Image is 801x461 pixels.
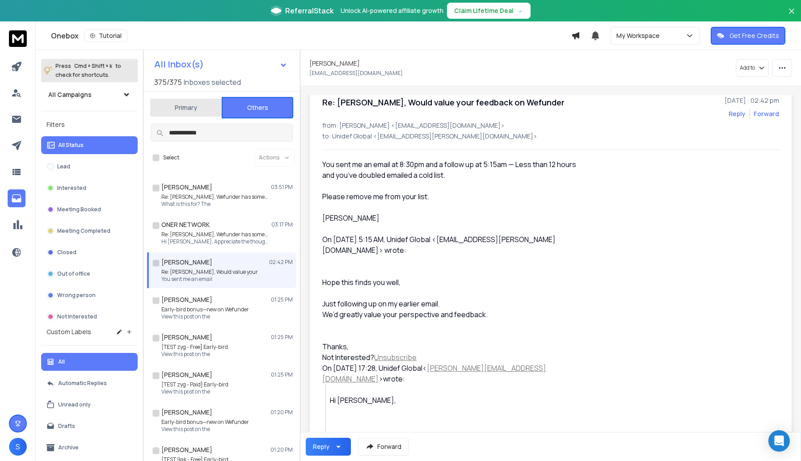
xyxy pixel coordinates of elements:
[9,438,27,456] button: S
[41,179,138,197] button: Interested
[729,109,746,118] button: Reply
[322,213,583,223] div: [PERSON_NAME]
[271,334,293,341] p: 01:25 PM
[161,201,269,208] p: What is this for? The
[161,193,269,201] p: Re: [PERSON_NAME], Wefunder has something
[41,222,138,240] button: Meeting Completed
[161,426,249,433] p: View this post on the
[322,234,583,266] blockquote: On [DATE] 5:15 AM, Unidef Global <[EMAIL_ADDRESS][PERSON_NAME][DOMAIN_NAME]> wrote:
[57,249,76,256] p: Closed
[57,206,101,213] p: Meeting Booked
[309,59,360,68] h1: [PERSON_NAME]
[41,201,138,218] button: Meeting Booked
[57,313,97,320] p: Not Interested
[41,353,138,371] button: All
[786,5,797,27] button: Close banner
[322,298,583,309] div: Just following up on my earlier email.
[58,380,107,387] p: Automatic Replies
[41,243,138,261] button: Closed
[48,90,92,99] h1: All Campaigns
[161,408,212,417] h1: [PERSON_NAME]
[271,371,293,378] p: 01:25 PM
[740,64,755,71] p: Add to
[161,445,212,454] h1: [PERSON_NAME]
[161,220,210,229] h1: ONER NETWORK
[161,344,228,351] p: [TEST zyg - Free] Early-bird
[322,309,583,320] div: We’d greatly value your perspective and feedback.
[447,3,531,19] button: Claim Lifetime Deal→
[341,6,443,15] p: Unlock AI-powered affiliate growth
[147,55,295,73] button: All Inbox(s)
[41,374,138,392] button: Automatic Replies
[184,77,241,88] h3: Inboxes selected
[55,62,121,80] p: Press to check for shortcuts.
[161,351,228,358] p: View this post on the
[161,258,212,267] h1: [PERSON_NAME]
[46,327,91,336] h3: Custom Labels
[161,388,228,395] p: View this post on the
[161,381,228,388] p: [TEST zyg - Paid] Early-bird
[41,118,138,131] h3: Filters
[322,121,779,130] p: from: [PERSON_NAME] <[EMAIL_ADDRESS][DOMAIN_NAME]>
[163,154,179,161] label: Select
[41,136,138,154] button: All Status
[58,401,91,408] p: Unread only
[58,423,75,430] p: Drafts
[322,277,583,288] div: Hope this finds you well,
[616,31,663,40] p: My Workspace
[374,352,417,362] a: Unsubscribe
[306,438,351,456] button: Reply
[269,259,293,266] p: 02:42 PM
[161,295,212,304] h1: [PERSON_NAME]
[73,61,114,71] span: Cmd + Shift + k
[58,358,65,365] p: All
[161,306,249,313] p: Early-bird bonus—new on Wefunder
[161,183,212,192] h1: [PERSON_NAME]
[725,96,779,105] p: [DATE] : 02:42 pm
[84,29,127,42] button: Tutorial
[154,77,182,88] span: 375 / 375
[41,265,138,283] button: Out of office
[58,444,79,451] p: Archive
[271,221,293,228] p: 03:17 PM
[517,6,523,15] span: →
[322,191,583,202] div: Please remove me from your list.
[161,370,212,379] h1: [PERSON_NAME]
[161,238,269,245] p: Hi [PERSON_NAME], Appreciate the thoughtful
[271,184,293,191] p: 03:51 PM
[754,109,779,118] div: Forward
[358,438,409,456] button: Forward
[57,227,110,235] p: Meeting Completed
[322,96,565,109] h1: Re: [PERSON_NAME], Would value your feedback on Wefunder
[322,363,546,384] a: [PERSON_NAME][EMAIL_ADDRESS][DOMAIN_NAME]
[41,158,138,176] button: Lead
[222,97,293,118] button: Others
[768,430,790,452] div: Open Intercom Messenger
[41,396,138,414] button: Unread only
[711,27,785,45] button: Get Free Credits
[161,313,249,320] p: View this post on the
[41,308,138,326] button: Not Interested
[57,270,90,277] p: Out of office
[161,333,212,342] h1: [PERSON_NAME]
[330,395,583,406] div: Hi [PERSON_NAME],
[270,446,293,453] p: 01:20 PM
[322,132,779,141] p: to: Unidef Global <[EMAIL_ADDRESS][PERSON_NAME][DOMAIN_NAME]>
[58,142,84,149] p: All Status
[57,184,86,192] p: Interested
[161,231,269,238] p: Re: [PERSON_NAME], Wefunder has something
[161,268,258,276] p: Re: [PERSON_NAME], Would value your
[322,159,583,180] div: You sent me an email at 8:30pm and a follow up at 5:15am — Less than 12 hours and you’ve doubled ...
[322,341,583,352] div: Thanks,
[150,98,222,117] button: Primary
[41,439,138,457] button: Archive
[41,86,138,104] button: All Campaigns
[322,363,546,384] span: < >
[270,409,293,416] p: 01:20 PM
[154,60,204,69] h1: All Inbox(s)
[57,292,96,299] p: Wrong person
[161,276,258,283] p: You sent me an email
